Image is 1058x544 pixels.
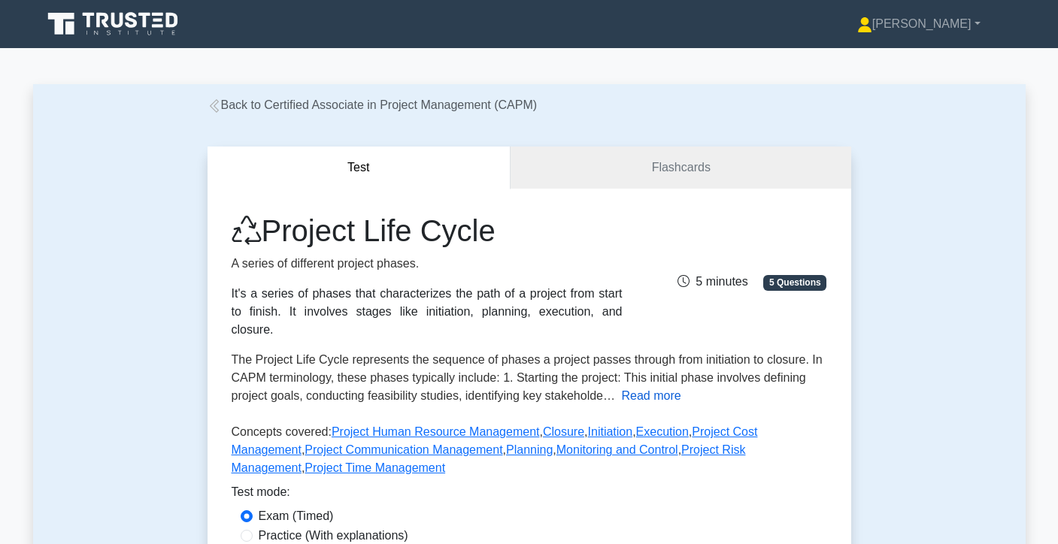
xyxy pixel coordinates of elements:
[305,443,502,456] a: Project Communication Management
[506,443,553,456] a: Planning
[208,147,511,189] button: Test
[232,255,623,273] p: A series of different project phases.
[332,425,540,438] a: Project Human Resource Management
[821,9,1017,39] a: [PERSON_NAME]
[232,483,827,507] div: Test mode:
[588,425,633,438] a: Initiation
[678,275,747,288] span: 5 minutes
[232,425,758,456] a: Project Cost Management
[232,443,746,474] a: Project Risk Management
[556,443,678,456] a: Monitoring and Control
[259,507,334,525] label: Exam (Timed)
[232,285,623,339] div: It's a series of phases that characterizes the path of a project from start to finish. It involve...
[305,461,445,474] a: Project Time Management
[763,275,826,290] span: 5 Questions
[232,213,623,249] h1: Project Life Cycle
[511,147,850,189] a: Flashcards
[208,98,538,111] a: Back to Certified Associate in Project Management (CAPM)
[232,423,827,483] p: Concepts covered: , , , , , , , , ,
[621,387,681,405] button: Read more
[232,353,823,402] span: The Project Life Cycle represents the sequence of phases a project passes through from initiation...
[543,425,584,438] a: Closure
[636,425,689,438] a: Execution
